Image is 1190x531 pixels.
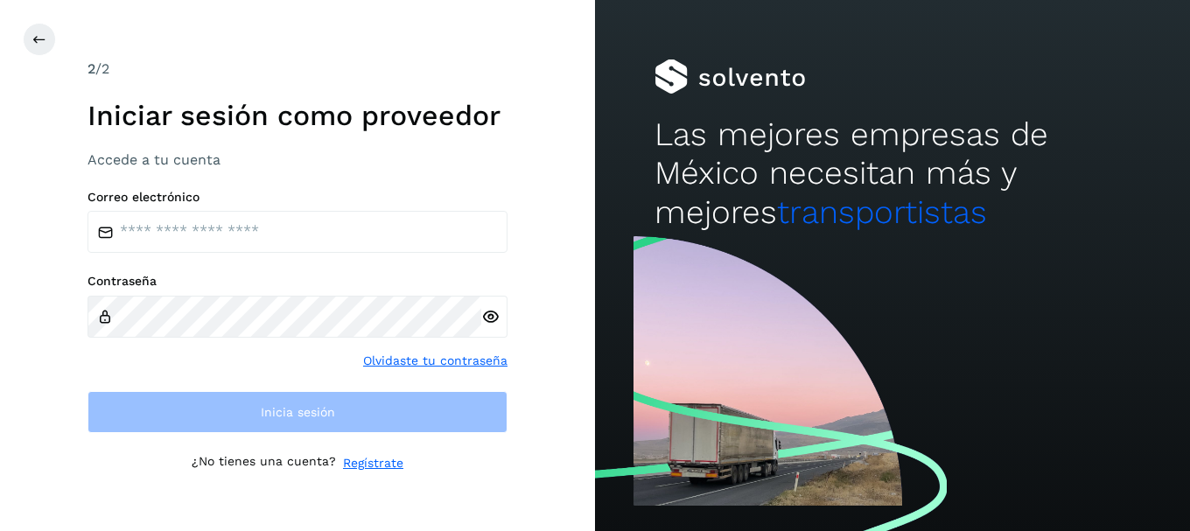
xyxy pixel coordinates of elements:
[87,99,507,132] h1: Iniciar sesión como proveedor
[343,454,403,472] a: Regístrate
[87,274,507,289] label: Contraseña
[261,406,335,418] span: Inicia sesión
[87,391,507,433] button: Inicia sesión
[777,193,987,231] span: transportistas
[192,454,336,472] p: ¿No tienes una cuenta?
[87,59,507,80] div: /2
[87,60,95,77] span: 2
[87,190,507,205] label: Correo electrónico
[654,115,1130,232] h2: Las mejores empresas de México necesitan más y mejores
[87,151,507,168] h3: Accede a tu cuenta
[363,352,507,370] a: Olvidaste tu contraseña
